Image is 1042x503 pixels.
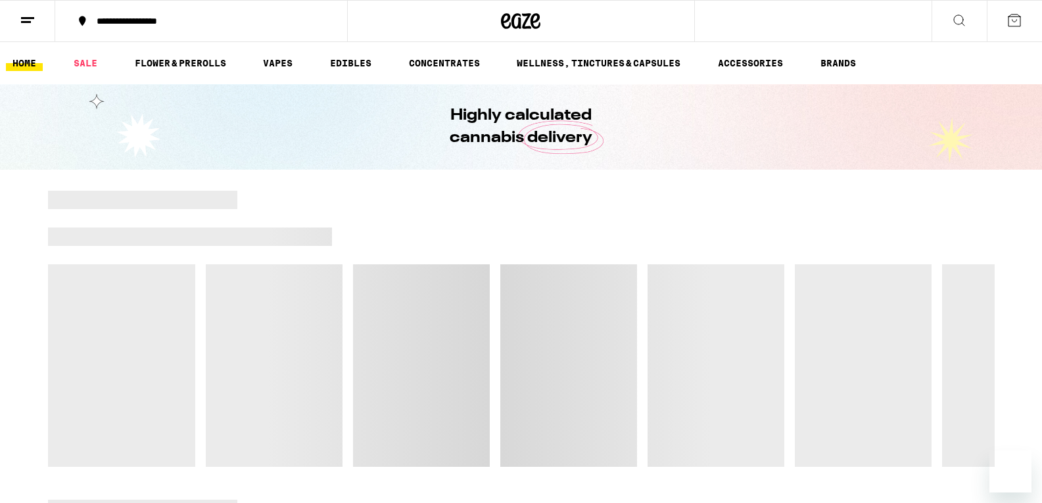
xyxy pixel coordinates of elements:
[128,55,233,71] a: FLOWER & PREROLLS
[989,450,1031,492] iframe: Button to launch messaging window
[323,55,378,71] a: EDIBLES
[711,55,790,71] a: ACCESSORIES
[6,55,43,71] a: HOME
[413,105,630,149] h1: Highly calculated cannabis delivery
[814,55,863,71] a: BRANDS
[510,55,687,71] a: WELLNESS, TINCTURES & CAPSULES
[67,55,104,71] a: SALE
[402,55,486,71] a: CONCENTRATES
[256,55,299,71] a: VAPES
